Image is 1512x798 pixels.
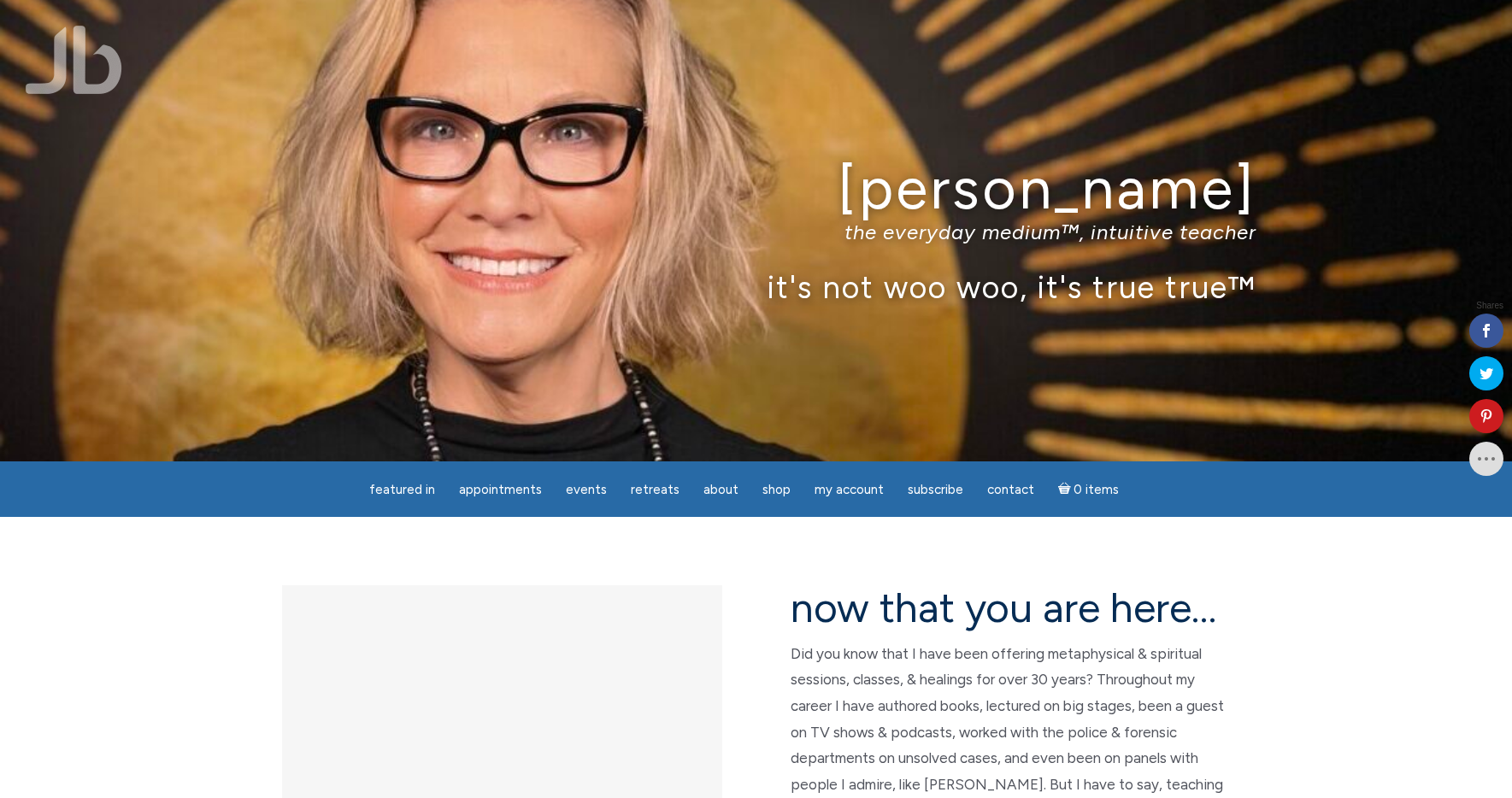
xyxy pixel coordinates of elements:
[791,585,1231,631] h2: now that you are here…
[26,26,122,94] img: Jamie Butler. The Everyday Medium
[1048,472,1130,507] a: Cart0 items
[631,482,680,497] span: Retreats
[449,473,552,507] a: Appointments
[908,482,963,497] span: Subscribe
[762,482,791,497] span: Shop
[815,482,884,497] span: My Account
[1476,302,1503,310] span: Shares
[897,473,974,507] a: Subscribe
[1074,484,1119,496] span: 0 items
[556,473,617,507] a: Events
[256,156,1256,220] h1: [PERSON_NAME]
[369,482,435,497] span: featured in
[693,473,749,507] a: About
[256,220,1256,244] p: the everyday medium™, intuitive teacher
[703,482,738,497] span: About
[459,482,542,497] span: Appointments
[256,268,1256,305] p: it's not woo woo, it's true true™
[752,473,801,507] a: Shop
[977,473,1044,507] a: Contact
[621,473,690,507] a: Retreats
[359,473,445,507] a: featured in
[987,482,1034,497] span: Contact
[804,473,894,507] a: My Account
[566,482,607,497] span: Events
[1058,482,1074,497] i: Cart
